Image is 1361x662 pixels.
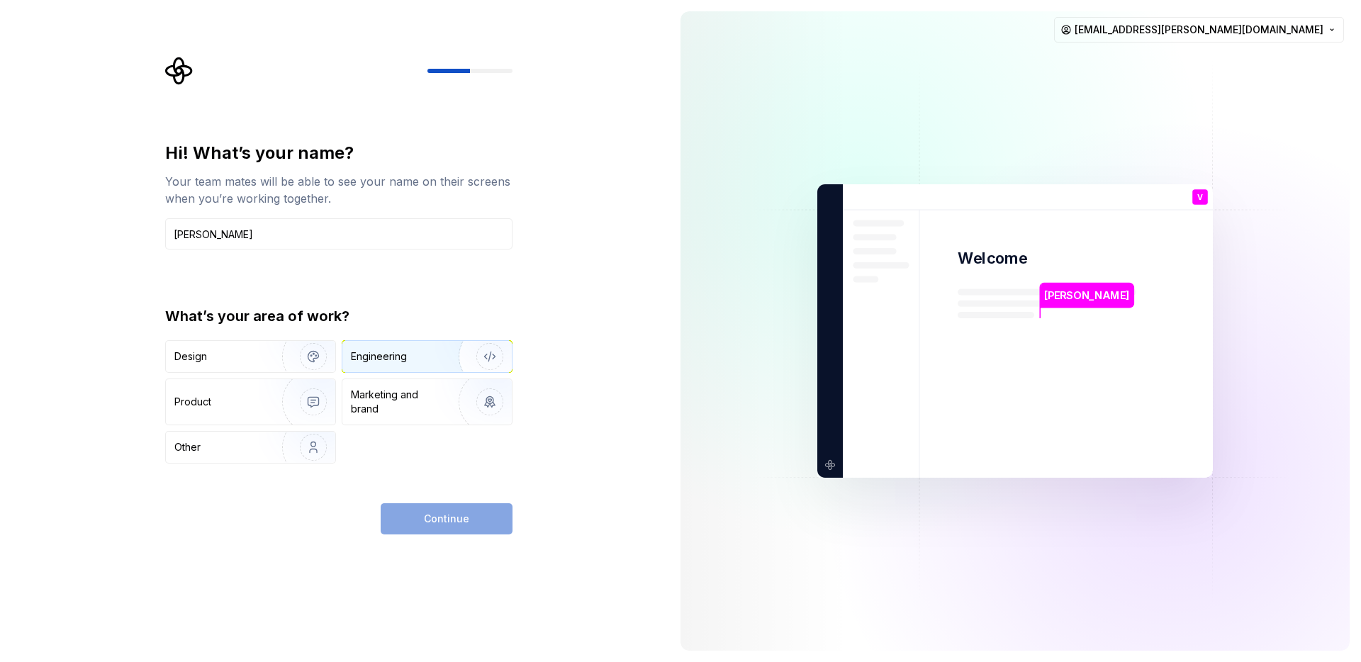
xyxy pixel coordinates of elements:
div: Product [174,395,211,409]
button: [EMAIL_ADDRESS][PERSON_NAME][DOMAIN_NAME] [1054,17,1344,43]
div: What’s your area of work? [165,306,513,326]
span: [EMAIL_ADDRESS][PERSON_NAME][DOMAIN_NAME] [1075,23,1323,37]
div: Hi! What’s your name? [165,142,513,164]
svg: Supernova Logo [165,57,194,85]
p: Welcome [958,248,1027,269]
div: Your team mates will be able to see your name on their screens when you’re working together. [165,173,513,207]
p: [PERSON_NAME] [1044,288,1129,303]
div: Other [174,440,201,454]
input: Han Solo [165,218,513,249]
div: Engineering [351,349,407,364]
p: V [1197,193,1203,201]
div: Design [174,349,207,364]
div: Marketing and brand [351,388,447,416]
